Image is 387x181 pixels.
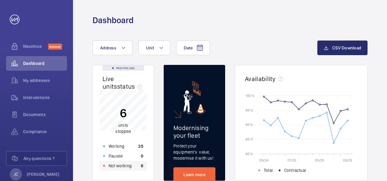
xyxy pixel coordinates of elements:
h2: Availability [245,75,276,83]
span: Contractual [284,167,306,173]
p: Working [109,143,124,149]
span: Total [264,167,273,173]
h2: Modernising your fleet [173,124,215,139]
span: Address [100,45,116,50]
p: units [115,122,131,134]
p: Protect your equipment's value, modernise it with us! [173,143,215,161]
button: Date [176,41,210,55]
span: CSV Download [332,45,361,50]
span: stopped [115,129,131,134]
p: 35 [138,143,143,149]
img: marketing-card.svg [183,81,206,114]
p: 6 [141,163,143,169]
span: Compliance [23,129,67,135]
button: CSV Download [317,41,368,55]
p: JC [14,171,18,177]
text: 90 % [246,122,253,127]
text: 09/24 [259,158,269,162]
text: 85 % [246,137,253,141]
text: 100 % [246,93,255,98]
span: Discover [48,44,62,50]
span: Documents [23,112,67,118]
h2: Live units [103,75,145,90]
text: 80 % [246,151,253,156]
div: Real time data [103,65,144,71]
h1: Dashboard [92,15,134,26]
p: [PERSON_NAME] [27,171,60,177]
text: 09/25 [343,158,352,162]
span: Any questions ? [23,155,67,161]
p: Not working [109,163,132,169]
p: 6 [115,105,131,121]
text: 95 % [246,108,253,112]
span: Unit [146,45,154,50]
button: Unit [138,41,170,55]
span: Maximize [23,43,48,49]
text: 05/25 [315,158,324,162]
span: Date [184,45,193,50]
span: Interventions [23,94,67,101]
p: 0 [141,153,143,159]
span: My addresses [23,77,67,83]
span: status [117,83,145,90]
p: Paused [109,153,123,159]
span: Dashboard [23,60,67,66]
button: Address [92,41,132,55]
text: 01/25 [288,158,296,162]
